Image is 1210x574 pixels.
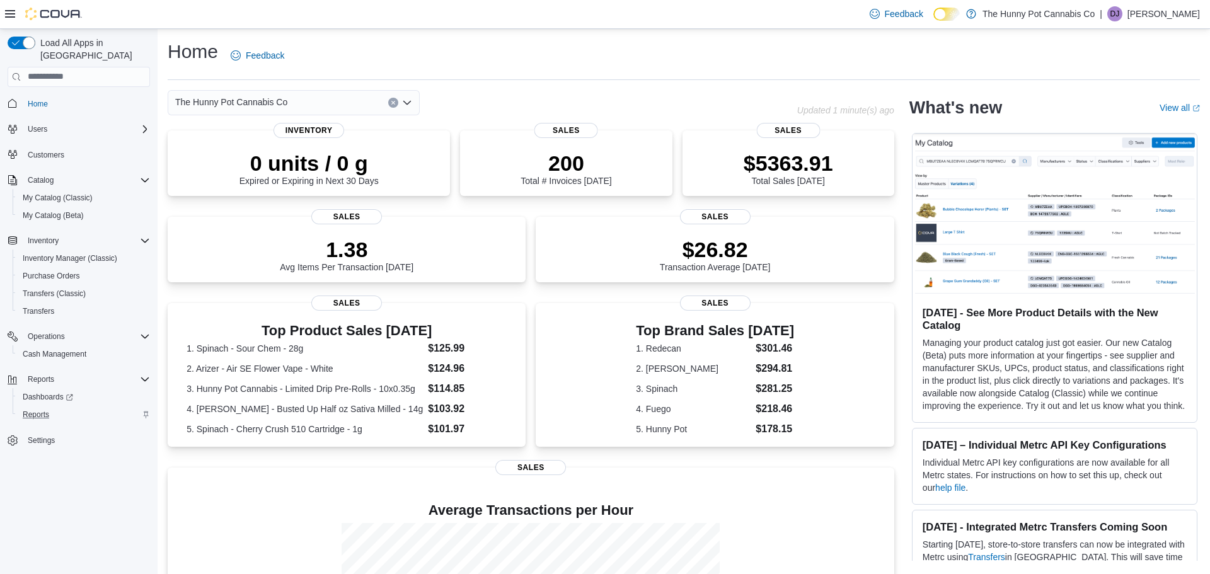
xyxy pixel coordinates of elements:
dd: $178.15 [756,422,794,437]
button: Users [3,120,155,138]
p: 200 [521,151,611,176]
span: Home [28,99,48,109]
button: Transfers [13,302,155,320]
span: Catalog [28,175,54,185]
span: Dashboards [18,389,150,405]
a: Feedback [226,43,289,68]
p: $5363.91 [744,151,833,176]
a: View allExternal link [1160,103,1200,113]
span: Inventory Manager (Classic) [18,251,150,266]
p: 0 units / 0 g [239,151,379,176]
span: Home [23,96,150,112]
span: Inventory Manager (Classic) [23,253,117,263]
a: Cash Management [18,347,91,362]
span: Transfers (Classic) [23,289,86,299]
span: DJ [1110,6,1120,21]
span: Feedback [885,8,923,20]
a: Customers [23,147,69,163]
a: Settings [23,433,60,448]
a: Transfers [18,304,59,319]
h3: [DATE] - See More Product Details with the New Catalog [923,306,1187,331]
span: Customers [23,147,150,163]
span: Reports [23,410,49,420]
button: Purchase Orders [13,267,155,285]
button: Transfers (Classic) [13,285,155,302]
span: Dashboards [23,392,73,402]
button: My Catalog (Beta) [13,207,155,224]
h3: [DATE] - Integrated Metrc Transfers Coming Soon [923,520,1187,533]
span: My Catalog (Classic) [18,190,150,205]
h3: Top Brand Sales [DATE] [636,323,794,338]
span: Inventory [28,236,59,246]
a: Feedback [865,1,928,26]
span: Transfers (Classic) [18,286,150,301]
span: Load All Apps in [GEOGRAPHIC_DATA] [35,37,150,62]
span: Sales [756,123,820,138]
a: Transfers [968,552,1005,562]
div: Total # Invoices [DATE] [521,151,611,186]
nav: Complex example [8,89,150,483]
a: help file [935,483,965,493]
button: My Catalog (Classic) [13,189,155,207]
p: 1.38 [280,237,413,262]
a: Purchase Orders [18,268,85,284]
div: Transaction Average [DATE] [660,237,771,272]
a: Reports [18,407,54,422]
button: Inventory [23,233,64,248]
dt: 4. Fuego [636,403,751,415]
a: Home [23,96,53,112]
dt: 5. Hunny Pot [636,423,751,435]
p: $26.82 [660,237,771,262]
span: Purchase Orders [23,271,80,281]
dd: $281.25 [756,381,794,396]
button: Users [23,122,52,137]
button: Inventory [3,232,155,250]
h2: What's new [909,98,1002,118]
p: The Hunny Pot Cannabis Co [982,6,1095,21]
span: Cash Management [18,347,150,362]
span: The Hunny Pot Cannabis Co [175,95,287,110]
span: Transfers [23,306,54,316]
span: Reports [23,372,150,387]
a: Inventory Manager (Classic) [18,251,122,266]
span: Transfers [18,304,150,319]
a: My Catalog (Beta) [18,208,89,223]
button: Operations [23,329,70,344]
dd: $294.81 [756,361,794,376]
button: Home [3,95,155,113]
button: Catalog [23,173,59,188]
dt: 1. Spinach - Sour Chem - 28g [187,342,423,355]
button: Settings [3,431,155,449]
div: Expired or Expiring in Next 30 Days [239,151,379,186]
dd: $103.92 [428,401,507,416]
dd: $124.96 [428,361,507,376]
span: Cash Management [23,349,86,359]
span: Operations [23,329,150,344]
button: Operations [3,328,155,345]
img: Cova [25,8,82,20]
a: Dashboards [13,388,155,406]
button: Cash Management [13,345,155,363]
button: Catalog [3,171,155,189]
span: Inventory [274,123,344,138]
span: Sales [680,209,751,224]
button: Inventory Manager (Classic) [13,250,155,267]
span: Sales [495,460,566,475]
input: Dark Mode [933,8,960,21]
dd: $114.85 [428,381,507,396]
div: Dave Johnston [1107,6,1122,21]
span: Customers [28,150,64,160]
h3: [DATE] – Individual Metrc API Key Configurations [923,439,1187,451]
span: Sales [311,209,382,224]
p: Individual Metrc API key configurations are now available for all Metrc states. For instructions ... [923,456,1187,494]
dt: 1. Redecan [636,342,751,355]
span: My Catalog (Classic) [23,193,93,203]
a: Transfers (Classic) [18,286,91,301]
dt: 2. Arizer - Air SE Flower Vape - White [187,362,423,375]
dt: 5. Spinach - Cherry Crush 510 Cartridge - 1g [187,423,423,435]
button: Open list of options [402,98,412,108]
button: Customers [3,146,155,164]
dt: 2. [PERSON_NAME] [636,362,751,375]
a: Dashboards [18,389,78,405]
